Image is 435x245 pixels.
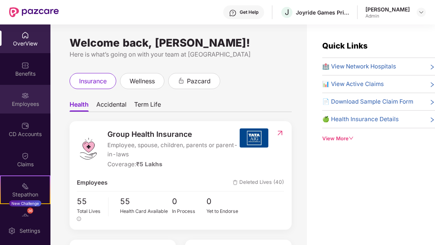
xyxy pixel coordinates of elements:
[21,182,29,190] img: svg+xml;base64,PHN2ZyB4bWxucz0iaHR0cDovL3d3dy53My5vcmcvMjAwMC9zdmciIHdpZHRoPSIyMSIgaGVpZ2h0PSIyMC...
[21,213,29,220] img: svg+xml;base64,PHN2ZyBpZD0iRW5kb3JzZW1lbnRzIiB4bWxucz0iaHR0cDovL3d3dy53My5vcmcvMjAwMC9zdmciIHdpZH...
[21,31,29,39] img: svg+xml;base64,PHN2ZyBpZD0iSG9tZSIgeG1sbnM9Imh0dHA6Ly93d3cudzMub3JnLzIwMDAvc3ZnIiB3aWR0aD0iMjAiIG...
[429,99,435,106] span: right
[77,208,101,214] span: Total Lives
[17,227,42,235] div: Settings
[349,136,354,141] span: down
[8,227,16,235] img: svg+xml;base64,PHN2ZyBpZD0iU2V0dGluZy0yMHgyMCIgeG1sbnM9Imh0dHA6Ly93d3cudzMub3JnLzIwMDAvc3ZnIiB3aW...
[322,62,396,71] span: 🏥 View Network Hospitals
[21,122,29,130] img: svg+xml;base64,PHN2ZyBpZD0iQ0RfQWNjb3VudHMiIGRhdGEtbmFtZT0iQ0QgQWNjb3VudHMiIHhtbG5zPSJodHRwOi8vd3...
[107,141,240,159] span: Employee, spouse, children, parents or parent-in-laws
[233,180,238,185] img: deleteIcon
[70,40,292,46] div: Welcome back, [PERSON_NAME]!
[429,116,435,124] span: right
[130,76,155,86] span: wellness
[120,208,172,215] div: Health Card Available
[240,128,268,148] img: insurerIcon
[322,97,413,106] span: 📄 Download Sample Claim Form
[9,7,59,17] img: New Pazcare Logo
[77,137,100,160] img: logo
[418,9,424,15] img: svg+xml;base64,PHN2ZyBpZD0iRHJvcGRvd24tMzJ4MzIiIHhtbG5zPSJodHRwOi8vd3d3LnczLm9yZy8yMDAwL3N2ZyIgd2...
[120,195,172,208] span: 55
[77,217,81,221] span: info-circle
[21,92,29,99] img: svg+xml;base64,PHN2ZyBpZD0iRW1wbG95ZWVzIiB4bWxucz0iaHR0cDovL3d3dy53My5vcmcvMjAwMC9zdmciIHdpZHRoPS...
[187,76,211,86] span: pazcard
[285,8,289,17] span: J
[1,191,50,198] div: Stepathon
[77,178,107,187] span: Employees
[70,50,292,59] div: Here is what’s going on with your team at [GEOGRAPHIC_DATA]
[96,101,127,112] span: Accidental
[27,208,33,214] div: 36
[206,208,241,215] div: Yet to Endorse
[77,195,103,208] span: 55
[322,115,399,124] span: 🍏 Health Insurance Details
[322,41,368,50] span: Quick Links
[365,6,410,13] div: [PERSON_NAME]
[429,81,435,89] span: right
[9,200,41,206] div: New Challenge
[322,80,384,89] span: 📊 View Active Claims
[229,9,237,17] img: svg+xml;base64,PHN2ZyBpZD0iSGVscC0zMngzMiIgeG1sbnM9Imh0dHA6Ly93d3cudzMub3JnLzIwMDAvc3ZnIiB3aWR0aD...
[172,208,206,215] div: In Process
[107,128,240,140] span: Group Health Insurance
[134,101,161,112] span: Term Life
[178,77,185,84] div: animation
[365,13,410,19] div: Admin
[240,9,258,15] div: Get Help
[206,195,241,208] span: 0
[172,195,206,208] span: 0
[79,76,107,86] span: insurance
[296,9,349,16] div: Joyride Games Private Limited
[233,178,284,187] span: Deleted Lives (40)
[322,135,435,143] div: View More
[276,129,284,137] img: RedirectIcon
[429,63,435,71] span: right
[136,161,162,168] span: ₹5 Lakhs
[21,152,29,160] img: svg+xml;base64,PHN2ZyBpZD0iQ2xhaW0iIHhtbG5zPSJodHRwOi8vd3d3LnczLm9yZy8yMDAwL3N2ZyIgd2lkdGg9IjIwIi...
[107,160,240,169] div: Coverage:
[70,101,89,112] span: Health
[21,62,29,69] img: svg+xml;base64,PHN2ZyBpZD0iQmVuZWZpdHMiIHhtbG5zPSJodHRwOi8vd3d3LnczLm9yZy8yMDAwL3N2ZyIgd2lkdGg9Ij...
